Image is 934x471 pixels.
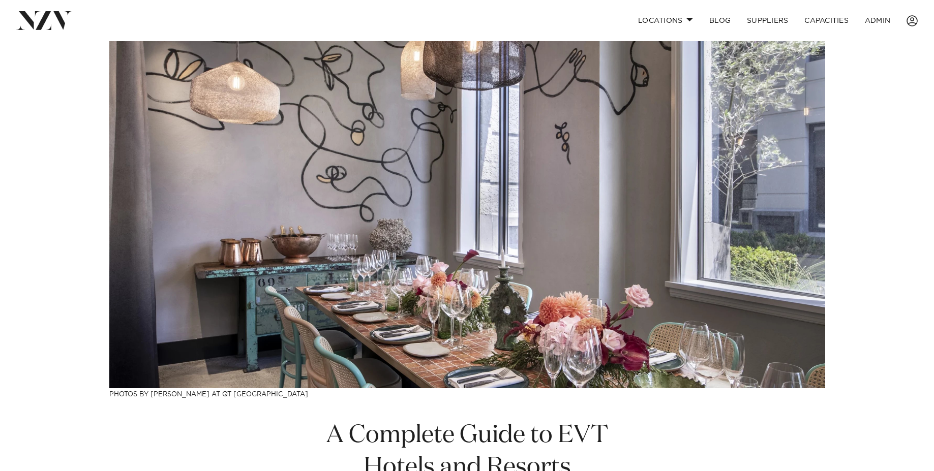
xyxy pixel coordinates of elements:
[701,10,739,32] a: BLOG
[796,10,857,32] a: Capacities
[739,10,796,32] a: SUPPLIERS
[109,41,825,388] img: A Complete Guide to EVT Hotels and Resorts
[16,11,72,29] img: nzv-logo.png
[109,388,825,399] h3: Photos by [PERSON_NAME] at QT [GEOGRAPHIC_DATA]
[630,10,701,32] a: Locations
[857,10,898,32] a: ADMIN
